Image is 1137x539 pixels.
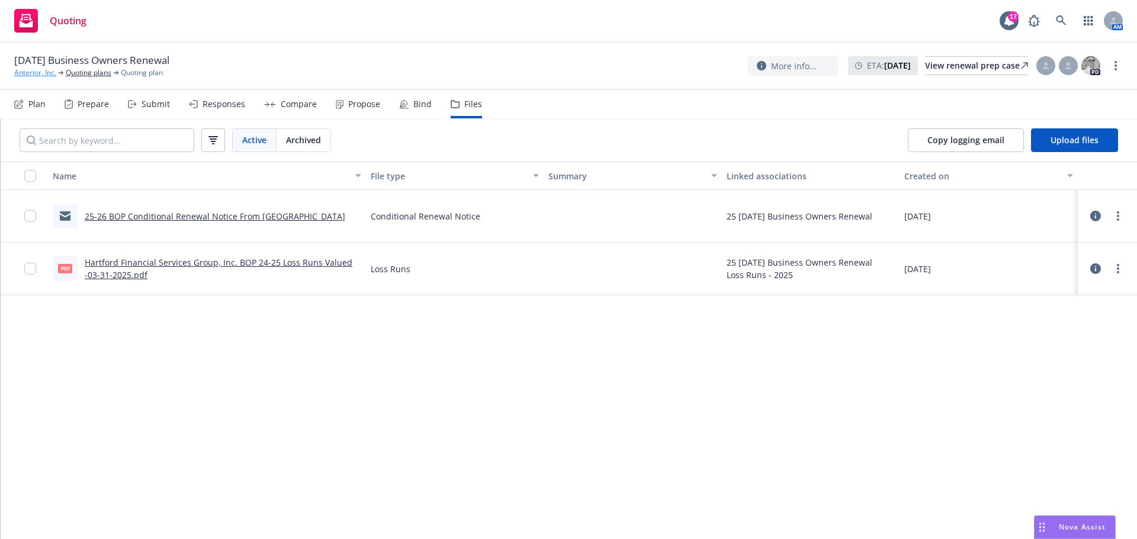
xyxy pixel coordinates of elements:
button: Copy logging email [908,128,1024,152]
div: Responses [203,99,245,109]
span: pdf [58,264,72,273]
a: Quoting [9,4,91,37]
img: photo [1081,56,1100,75]
button: Linked associations [722,162,900,190]
a: Quoting plans [66,67,111,78]
button: More info... [747,56,839,76]
button: Name [48,162,366,190]
div: Compare [281,99,317,109]
a: Switch app [1077,9,1100,33]
a: Search [1049,9,1073,33]
span: Nova Assist [1059,522,1106,532]
div: 17 [1008,11,1019,22]
div: Created on [904,170,1060,182]
span: Archived [286,134,321,146]
span: [DATE] [904,210,931,222]
input: Search by keyword... [20,128,194,152]
span: Copy logging email [927,134,1004,146]
button: Nova Assist [1034,515,1116,539]
input: Toggle Row Selected [24,263,36,275]
span: ETA : [867,59,911,72]
div: Name [53,170,348,182]
div: Bind [413,99,432,109]
div: 25 [DATE] Business Owners Renewal [727,256,872,269]
a: Hartford Financial Services Group, Inc. BOP 24-25 Loss Runs Valued -03-31-2025.pdf [85,257,352,280]
a: 25-26 BOP Conditional Renewal Notice From [GEOGRAPHIC_DATA] [85,211,345,222]
div: 25 [DATE] Business Owners Renewal [727,210,872,222]
div: Drag to move [1035,516,1049,538]
div: Plan [28,99,46,109]
span: Upload files [1051,134,1099,146]
div: Loss Runs - 2025 [727,269,872,281]
a: View renewal prep case [925,56,1028,75]
a: more [1111,209,1125,223]
button: Upload files [1031,128,1118,152]
button: File type [366,162,544,190]
div: Linked associations [727,170,895,182]
button: Created on [900,162,1078,190]
button: Summary [544,162,722,190]
a: Report a Bug [1022,9,1046,33]
span: Quoting [50,16,86,25]
div: Summary [548,170,704,182]
span: More info... [771,60,817,72]
a: Anterior, Inc. [14,67,56,78]
a: more [1109,59,1123,73]
div: Propose [348,99,380,109]
strong: [DATE] [884,60,911,71]
span: Active [242,134,266,146]
span: Loss Runs [371,263,410,275]
input: Toggle Row Selected [24,210,36,222]
div: Prepare [78,99,109,109]
div: Files [464,99,482,109]
input: Select all [24,170,36,182]
span: [DATE] Business Owners Renewal [14,53,169,67]
a: more [1111,262,1125,276]
div: Submit [142,99,170,109]
span: [DATE] [904,263,931,275]
span: Quoting plan [121,67,163,78]
span: Conditional Renewal Notice [371,210,480,222]
div: File type [371,170,526,182]
div: View renewal prep case [925,57,1028,75]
